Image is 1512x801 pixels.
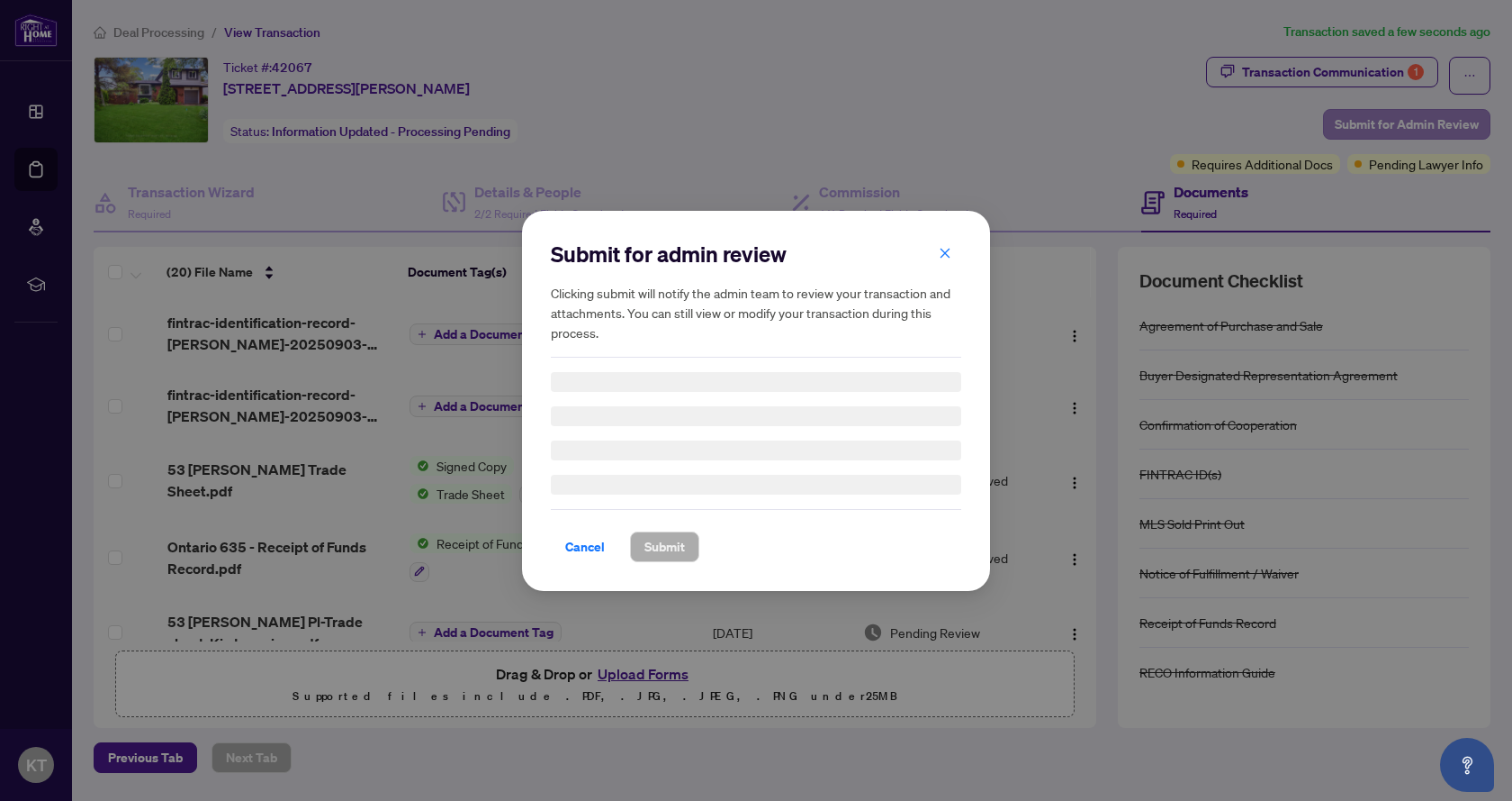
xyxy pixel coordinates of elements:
button: Cancel [551,532,619,562]
span: close [939,246,951,259]
button: Open asap [1440,738,1494,792]
span: Cancel [565,532,605,561]
button: Submit [630,532,699,562]
h5: Clicking submit will notify the admin team to review your transaction and attachments. You can st... [551,283,961,342]
h2: Submit for admin review [551,240,961,269]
